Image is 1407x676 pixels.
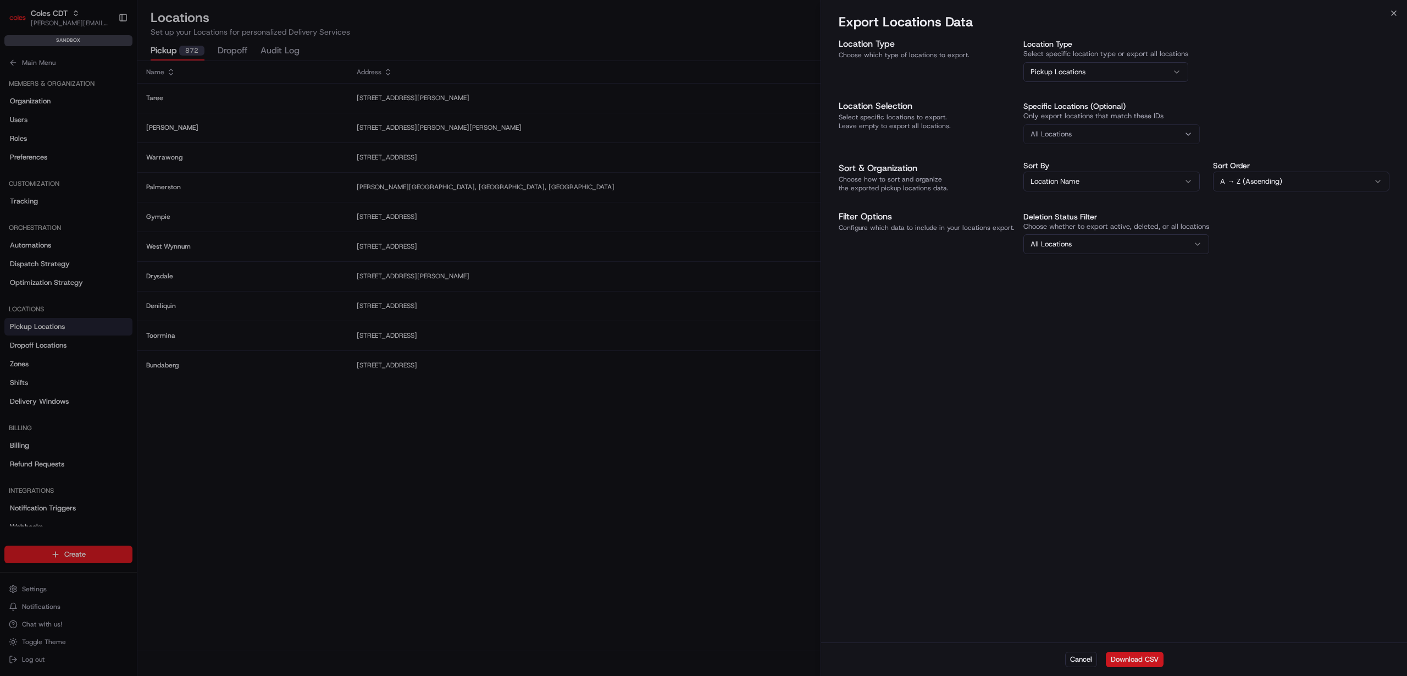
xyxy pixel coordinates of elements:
[1065,652,1097,667] button: Cancel
[88,155,181,175] a: 💻API Documentation
[77,186,133,195] a: Powered byPylon
[1023,113,1200,120] p: Only export locations that match these IDs
[37,105,180,116] div: Start new chat
[1023,51,1188,58] p: Select specific location type or export all locations
[109,186,133,195] span: Pylon
[11,11,33,33] img: Nash
[93,161,102,169] div: 💻
[29,71,181,83] input: Clear
[839,13,1389,31] h2: Export Locations Data
[11,44,200,62] p: Welcome 👋
[11,105,31,125] img: 1736555255976-a54dd68f-1ca7-489b-9aae-adbdc363a1c4
[187,108,200,122] button: Start new chat
[1023,223,1209,230] p: Choose whether to export active, deleted, or all locations
[839,37,1015,51] h3: Location Type
[22,160,84,171] span: Knowledge Base
[37,116,139,125] div: We're available if you need us!
[11,161,20,169] div: 📗
[1106,652,1164,667] button: Download CSV
[839,51,1015,59] p: Choose which type of locations to export.
[1023,39,1072,49] label: Location Type
[839,175,1015,193] p: Choose how to sort and organize the exported pickup locations data.
[104,160,176,171] span: API Documentation
[1031,129,1072,139] span: All Locations
[7,155,88,175] a: 📗Knowledge Base
[839,100,1015,113] h3: Location Selection
[839,223,1015,232] p: Configure which data to include in your locations export.
[1213,162,1389,169] label: Sort Order
[1023,212,1097,222] label: Deletion Status Filter
[1023,124,1200,144] button: All Locations
[839,210,1015,223] h3: Filter Options
[1023,162,1200,169] label: Sort By
[839,162,1015,175] h3: Sort & Organization
[1023,101,1126,111] label: Specific Locations (Optional)
[839,113,1015,130] p: Select specific locations to export. Leave empty to export all locations.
